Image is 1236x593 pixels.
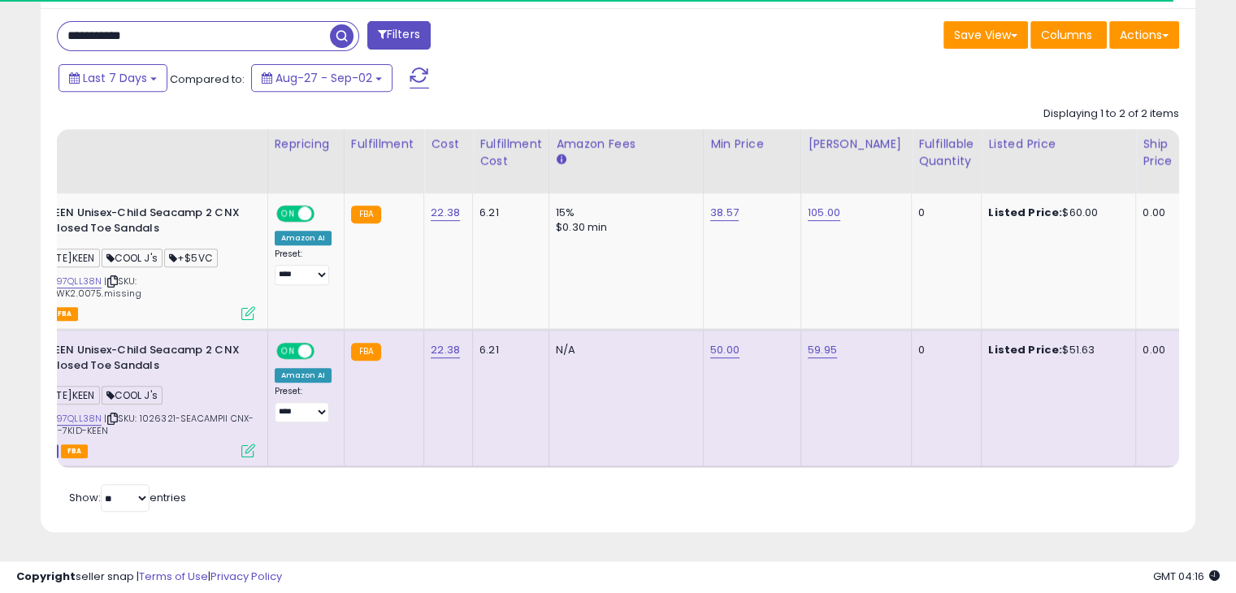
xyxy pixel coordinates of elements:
[275,386,332,422] div: Preset:
[431,342,460,358] a: 22.38
[278,344,298,358] span: ON
[170,71,245,87] span: Compared to:
[556,153,566,167] small: Amazon Fees.
[69,490,186,505] span: Show: entries
[943,21,1028,49] button: Save View
[51,307,79,321] span: FBA
[1143,206,1169,220] div: 0.00
[102,386,163,405] span: COOL J's
[210,569,282,584] a: Privacy Policy
[11,444,59,458] span: Listings that have been deleted from Seller Central
[918,136,974,170] div: Fulfillable Quantity
[808,342,837,358] a: 59.95
[556,343,691,357] div: N/A
[556,220,691,235] div: $0.30 min
[278,207,298,221] span: ON
[1143,343,1169,357] div: 0.00
[275,136,337,153] div: Repricing
[351,136,417,153] div: Fulfillment
[139,569,208,584] a: Terms of Use
[1143,136,1175,170] div: Ship Price
[556,206,691,220] div: 15%
[918,206,969,220] div: 0
[556,136,696,153] div: Amazon Fees
[11,275,141,299] span: | SKU: FBA17FX97WK2.0075.missing
[59,64,167,92] button: Last 7 Days
[710,136,794,153] div: Min Price
[918,343,969,357] div: 0
[1109,21,1179,49] button: Actions
[251,64,392,92] button: Aug-27 - Sep-02
[11,412,254,436] span: | SKU: 1026321-SEACAMPII CNX-MAG/EVPR-7KID-KEEN
[351,343,381,361] small: FBA
[275,368,332,383] div: Amazon AI
[45,275,102,288] a: B097QLL38N
[275,249,332,285] div: Preset:
[479,206,536,220] div: 6.21
[61,444,89,458] span: FBA
[367,21,431,50] button: Filters
[431,136,466,153] div: Cost
[808,205,840,221] a: 105.00
[311,207,337,221] span: OFF
[479,343,536,357] div: 6.21
[1030,21,1107,49] button: Columns
[48,206,245,240] b: KEEN Unisex-Child Seacamp 2 CNX Closed Toe Sandals
[988,136,1129,153] div: Listed Price
[275,70,372,86] span: Aug-27 - Sep-02
[988,343,1123,357] div: $51.63
[83,70,147,86] span: Last 7 Days
[311,344,337,358] span: OFF
[16,569,282,585] div: seller snap | |
[16,569,76,584] strong: Copyright
[45,412,102,426] a: B097QLL38N
[1043,106,1179,122] div: Displaying 1 to 2 of 2 items
[7,136,261,153] div: Title
[164,249,218,267] span: +$5VC
[1153,569,1220,584] span: 2025-09-10 04:16 GMT
[710,205,739,221] a: 38.57
[988,342,1062,357] b: Listed Price:
[48,343,245,377] b: KEEN Unisex-Child Seacamp 2 CNX Closed Toe Sandals
[710,342,739,358] a: 50.00
[479,136,542,170] div: Fulfillment Cost
[1041,27,1092,43] span: Columns
[988,206,1123,220] div: $60.00
[351,206,381,223] small: FBA
[275,231,332,245] div: Amazon AI
[988,205,1062,220] b: Listed Price:
[808,136,904,153] div: [PERSON_NAME]
[102,249,163,267] span: COOL J's
[431,205,460,221] a: 22.38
